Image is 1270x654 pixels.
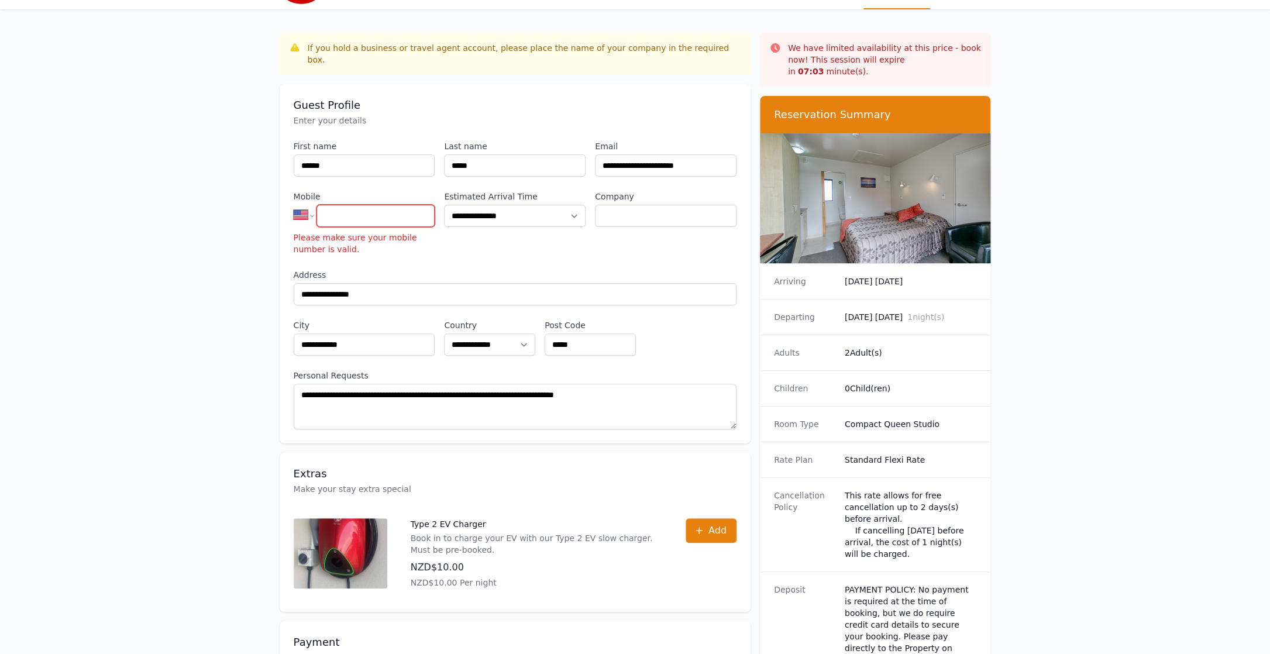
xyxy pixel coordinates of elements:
img: Type 2 EV Charger [294,518,387,588]
img: Compact Queen Studio [760,133,991,263]
dt: Cancellation Policy [774,490,835,560]
dd: Compact Queen Studio [845,418,977,430]
label: Post Code [545,319,636,331]
label: Address [294,269,736,281]
p: NZD$10.00 Per night [411,577,662,588]
p: Type 2 EV Charger [411,518,662,530]
div: This rate allows for free cancellation up to 2 days(s) before arrival. If cancelling [DATE] befor... [845,490,977,560]
dt: Children [774,383,835,394]
label: Mobile [294,191,435,202]
h3: Reservation Summary [774,108,977,122]
label: Personal Requests [294,370,736,381]
strong: 07 : 03 [798,67,824,76]
label: Last name [444,140,586,152]
dd: [DATE] [DATE] [845,311,977,323]
dt: Rate Plan [774,454,835,466]
h3: Extras [294,467,736,481]
p: We have limited availability at this price - book now! This session will expire in minute(s). [788,42,982,77]
label: First name [294,140,435,152]
dd: [DATE] [DATE] [845,276,977,287]
dt: Departing [774,311,835,323]
label: Company [595,191,736,202]
button: Add [686,518,736,543]
dd: 0 Child(ren) [845,383,977,394]
p: Book in to charge your EV with our Type 2 EV slow charger. Must be pre-booked. [411,532,662,556]
p: Enter your details [294,115,736,126]
span: Add [708,524,727,538]
p: Make your stay extra special [294,483,736,495]
h3: Guest Profile [294,98,736,112]
dt: Adults [774,347,835,359]
dt: Room Type [774,418,835,430]
div: If you hold a business or travel agent account, please place the name of your company in the requ... [308,42,741,66]
label: Country [444,319,535,331]
h3: Payment [294,635,736,649]
p: Please make sure your mobile number is valid. [294,232,435,255]
p: NZD$10.00 [411,560,662,574]
span: 1 night(s) [907,312,944,322]
label: Estimated Arrival Time [444,191,586,202]
dd: 2 Adult(s) [845,347,977,359]
dt: Arriving [774,276,835,287]
label: Email [595,140,736,152]
label: City [294,319,435,331]
dd: Standard Flexi Rate [845,454,977,466]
